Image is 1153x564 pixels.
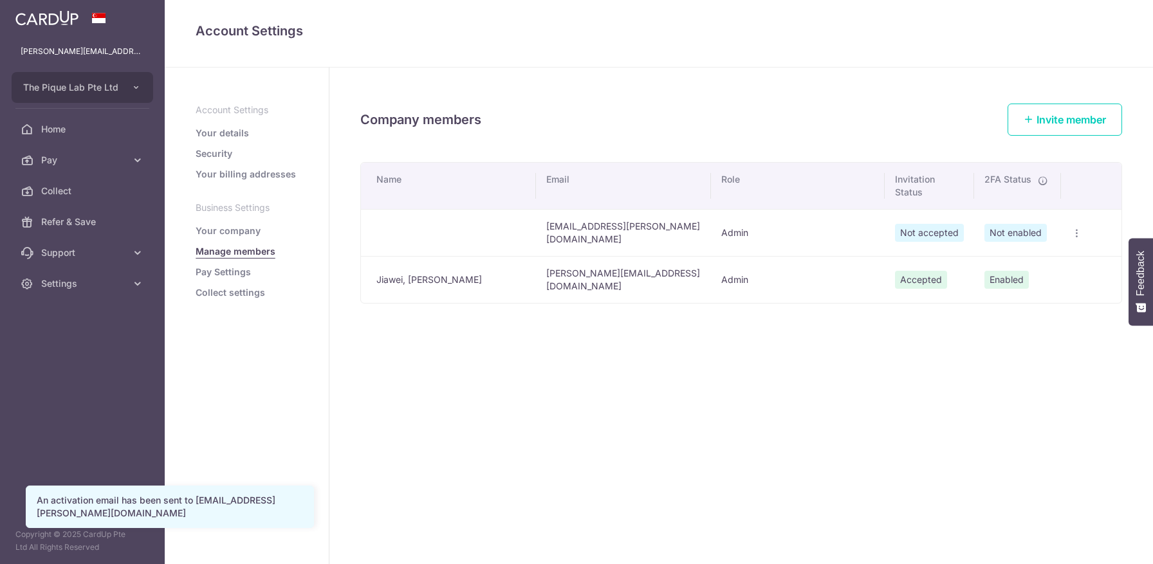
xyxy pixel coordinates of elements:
span: Home [41,123,126,136]
th: 2FA Status [974,163,1061,209]
th: Role [711,163,885,209]
span: Pay [41,154,126,167]
iframe: Opens a widget where you can find more information [1070,525,1140,558]
span: Not enabled [984,224,1047,242]
td: [PERSON_NAME][EMAIL_ADDRESS][DOMAIN_NAME] [536,256,710,303]
span: Not accepted [895,224,964,242]
td: Admin [711,209,885,256]
span: Settings [41,277,126,290]
p: [PERSON_NAME][EMAIL_ADDRESS][DOMAIN_NAME] [21,45,144,58]
span: Collect [41,185,126,197]
span: The Pique Lab Pte Ltd [23,81,118,94]
a: Invite member [1008,104,1122,136]
p: Business Settings [196,201,298,214]
span: Invite member [1037,113,1106,126]
span: Refer & Save [41,215,126,228]
button: Feedback - Show survey [1129,238,1153,325]
img: CardUp [15,10,78,26]
a: Your company [196,224,261,237]
a: Your billing addresses [196,168,296,181]
button: The Pique Lab Pte Ltd [12,72,153,103]
a: Manage members [196,245,275,258]
td: Jiawei, [PERSON_NAME] [361,256,536,303]
a: Your details [196,127,249,140]
th: Name [361,163,536,209]
th: Email [536,163,710,209]
div: An activation email has been sent to [EMAIL_ADDRESS][PERSON_NAME][DOMAIN_NAME] [37,494,303,520]
a: Security [196,147,232,160]
span: Feedback [1135,251,1147,296]
span: Enabled [984,271,1029,289]
h4: Account Settings [196,21,1122,41]
td: [EMAIL_ADDRESS][PERSON_NAME][DOMAIN_NAME] [536,209,710,256]
span: Accepted [895,271,947,289]
td: Admin [711,256,885,303]
a: Collect settings [196,286,265,299]
a: Pay Settings [196,266,251,278]
h4: Company members [360,109,481,130]
span: Support [41,246,126,259]
th: Invitation Status [885,163,974,209]
p: Account Settings [196,104,298,116]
